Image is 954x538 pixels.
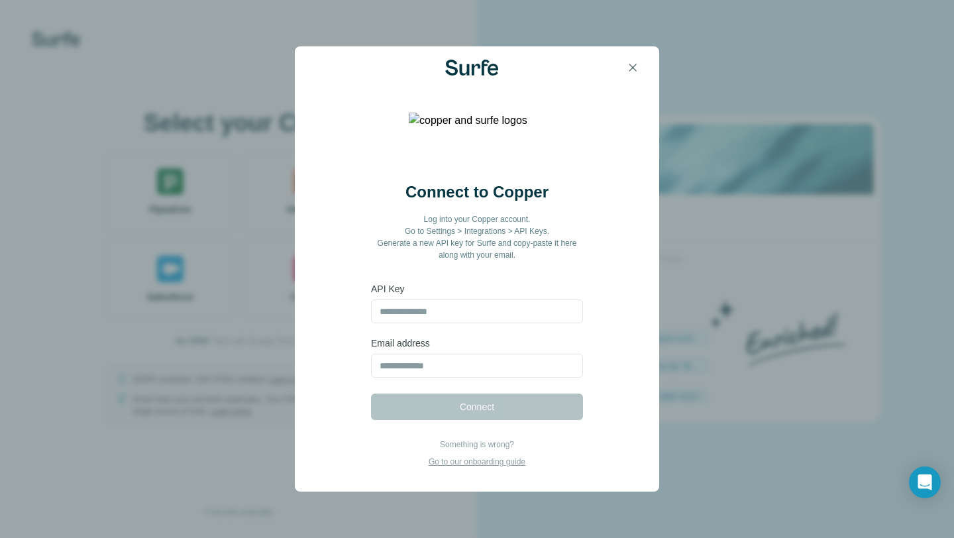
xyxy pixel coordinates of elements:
[371,282,583,296] label: API Key
[445,60,498,76] img: Surfe Logo
[429,439,525,451] p: Something is wrong?
[429,456,525,468] p: Go to our onboarding guide
[409,113,545,166] img: copper and surfe logos
[405,182,549,203] h2: Connect to Copper
[909,466,941,498] div: Open Intercom Messenger
[371,337,583,350] label: Email address
[371,213,583,261] p: Log into your Copper account. Go to Settings > Integrations > API Keys. Generate a new API key fo...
